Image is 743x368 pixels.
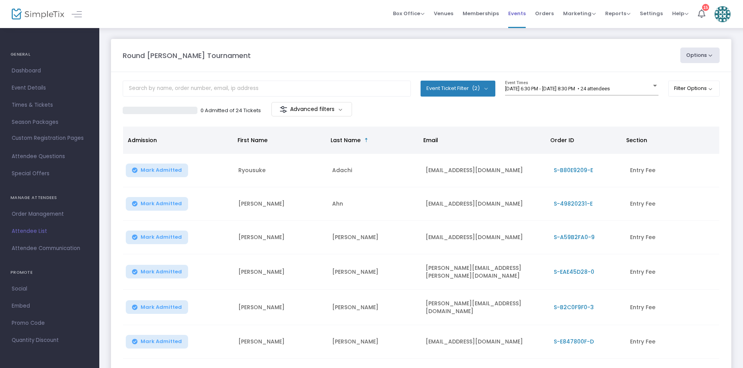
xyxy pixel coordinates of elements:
td: [PERSON_NAME] [327,325,421,359]
td: [PERSON_NAME] [327,221,421,254]
span: Memberships [463,4,499,23]
td: [PERSON_NAME][EMAIL_ADDRESS][PERSON_NAME][DOMAIN_NAME] [421,254,549,290]
td: [EMAIL_ADDRESS][DOMAIN_NAME] [421,187,549,221]
td: Entry Fee [625,290,719,325]
button: Mark Admitted [126,335,188,349]
span: S-E847800F-D [554,338,594,345]
span: Help [672,10,688,17]
button: Mark Admitted [126,164,188,177]
td: [PERSON_NAME] [234,325,327,359]
span: Mark Admitted [141,167,182,173]
button: Filter Options [668,81,720,96]
td: Ryousuke [234,154,327,187]
td: [EMAIL_ADDRESS][DOMAIN_NAME] [421,221,549,254]
span: Mark Admitted [141,304,182,310]
button: Mark Admitted [126,300,188,314]
span: Events [508,4,526,23]
h4: MANAGE ATTENDEES [11,190,89,206]
td: Entry Fee [625,154,719,187]
span: Special Offers [12,169,88,179]
td: Ahn [327,187,421,221]
span: Settings [640,4,663,23]
m-panel-title: Round [PERSON_NAME] Tournament [123,50,251,61]
input: Search by name, order number, email, ip address [123,81,411,97]
span: Order Management [12,209,88,219]
span: S-A59B2FA0-9 [554,233,595,241]
span: Reports [605,10,630,17]
span: Sortable [363,137,370,143]
span: Attendee Communication [12,243,88,254]
td: [PERSON_NAME] [234,221,327,254]
span: Box Office [393,10,424,17]
h4: GENERAL [11,47,89,62]
span: Quantity Discount [12,335,88,345]
td: Entry Fee [625,187,719,221]
td: [PERSON_NAME] [234,290,327,325]
h4: PROMOTE [11,265,89,280]
span: Mark Admitted [141,269,182,275]
span: Mark Admitted [141,201,182,207]
td: Entry Fee [625,221,719,254]
td: [EMAIL_ADDRESS][DOMAIN_NAME] [421,154,549,187]
span: S-49820231-E [554,200,593,208]
span: S-B2C0F9F0-3 [554,303,594,311]
td: Entry Fee [625,254,719,290]
td: [EMAIL_ADDRESS][DOMAIN_NAME] [421,325,549,359]
span: Mark Admitted [141,338,182,345]
div: 15 [702,4,709,11]
span: Orders [535,4,554,23]
p: 0 Admitted of 24 Tickets [201,107,261,114]
span: S-B80E9209-E [554,166,593,174]
span: Section [626,136,647,144]
span: Attendee Questions [12,151,88,162]
span: Admission [128,136,157,144]
span: First Name [238,136,268,144]
span: Season Packages [12,117,88,127]
span: Marketing [563,10,596,17]
button: Options [680,48,720,63]
span: Social [12,284,88,294]
button: Mark Admitted [126,231,188,244]
td: Adachi [327,154,421,187]
span: S-EAE45D28-0 [554,268,594,276]
span: Event Details [12,83,88,93]
m-button: Advanced filters [271,102,352,116]
button: Mark Admitted [126,265,188,278]
td: [PERSON_NAME] [327,254,421,290]
span: Embed [12,301,88,311]
td: [PERSON_NAME] [234,187,327,221]
span: (2) [472,85,480,92]
td: [PERSON_NAME] [234,254,327,290]
img: filter [280,106,287,113]
span: Venues [434,4,453,23]
span: Dashboard [12,66,88,76]
td: [PERSON_NAME][EMAIL_ADDRESS][DOMAIN_NAME] [421,290,549,325]
td: Entry Fee [625,325,719,359]
button: Mark Admitted [126,197,188,211]
span: Last Name [331,136,361,144]
span: Promo Code [12,318,88,328]
span: Order ID [550,136,574,144]
span: Attendee List [12,226,88,236]
span: Mark Admitted [141,234,182,240]
span: Times & Tickets [12,100,88,110]
span: Email [423,136,438,144]
span: Custom Registration Pages [12,134,84,142]
td: [PERSON_NAME] [327,290,421,325]
button: Event Ticket Filter(2) [421,81,495,96]
span: [DATE] 6:30 PM - [DATE] 8:30 PM • 24 attendees [505,86,610,92]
